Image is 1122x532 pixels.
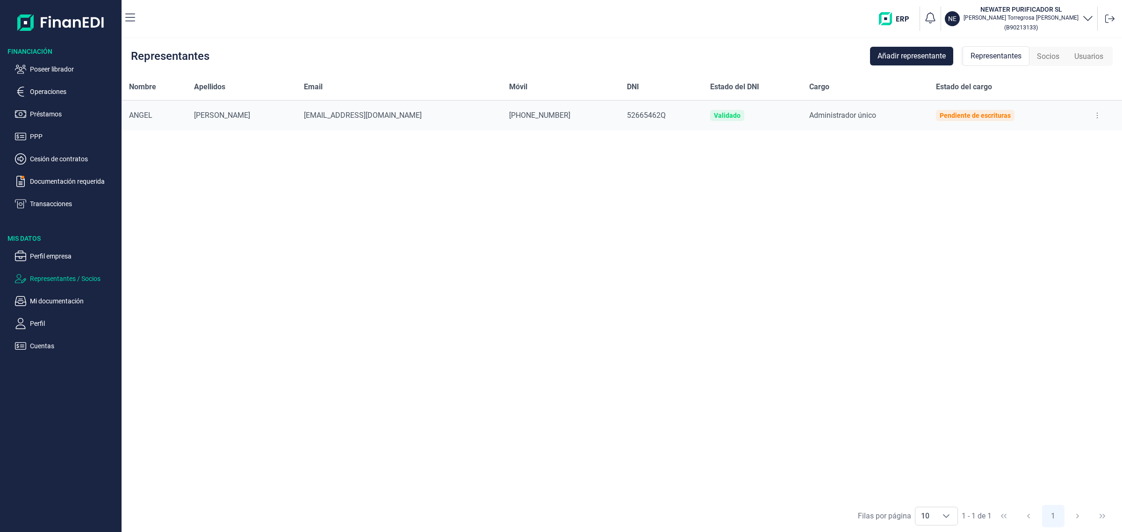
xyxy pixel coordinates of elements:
p: Representantes / Socios [30,273,118,284]
button: Documentación requerida [15,176,118,187]
h3: NEWATER PURIFICADOR SL [964,5,1079,14]
span: Móvil [509,81,527,93]
button: PPP [15,131,118,142]
span: Usuarios [1074,51,1103,62]
div: Usuarios [1067,47,1111,66]
p: Poseer librador [30,64,118,75]
span: Representantes [971,50,1021,62]
button: Añadir representante [870,47,953,65]
span: Estado del cargo [936,81,992,93]
p: Cesión de contratos [30,153,118,165]
p: Perfil [30,318,118,329]
div: Choose [935,507,957,525]
p: Mi documentación [30,295,118,307]
button: First Page [993,505,1015,527]
span: 52665462Q [627,111,666,120]
button: Transacciones [15,198,118,209]
span: Cargo [809,81,829,93]
p: Cuentas [30,340,118,352]
span: [PERSON_NAME] [194,111,250,120]
p: PPP [30,131,118,142]
button: Préstamos [15,108,118,120]
button: Cesión de contratos [15,153,118,165]
button: Representantes / Socios [15,273,118,284]
span: [EMAIL_ADDRESS][DOMAIN_NAME] [304,111,422,120]
span: Email [304,81,323,93]
div: Validado [714,112,741,119]
div: Representantes [131,50,209,62]
button: Perfil empresa [15,251,118,262]
span: Socios [1037,51,1059,62]
span: Estado del DNI [710,81,759,93]
button: Next Page [1066,505,1089,527]
div: Representantes [963,46,1029,66]
button: Mi documentación [15,295,118,307]
p: Operaciones [30,86,118,97]
p: [PERSON_NAME] Torregrosa [PERSON_NAME] [964,14,1079,22]
p: Transacciones [30,198,118,209]
img: erp [879,12,916,25]
button: Page 1 [1042,505,1064,527]
button: Last Page [1091,505,1114,527]
div: Socios [1029,47,1067,66]
span: Administrador único [809,111,876,120]
button: NENEWATER PURIFICADOR SL[PERSON_NAME] Torregrosa [PERSON_NAME](B90213133) [945,5,1093,33]
div: Filas por página [858,510,911,522]
span: ANGEL [129,111,152,120]
span: Añadir representante [877,50,946,62]
p: NE [948,14,957,23]
div: Pendiente de escrituras [940,112,1011,119]
small: Copiar cif [1004,24,1038,31]
button: Previous Page [1017,505,1040,527]
img: Logo de aplicación [17,7,105,37]
span: Nombre [129,81,156,93]
button: Cuentas [15,340,118,352]
span: 10 [915,507,935,525]
button: Perfil [15,318,118,329]
span: DNI [627,81,639,93]
span: [PHONE_NUMBER] [509,111,570,120]
span: Apellidos [194,81,225,93]
p: Documentación requerida [30,176,118,187]
button: Operaciones [15,86,118,97]
p: Perfil empresa [30,251,118,262]
p: Préstamos [30,108,118,120]
span: 1 - 1 de 1 [962,512,992,520]
button: Poseer librador [15,64,118,75]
